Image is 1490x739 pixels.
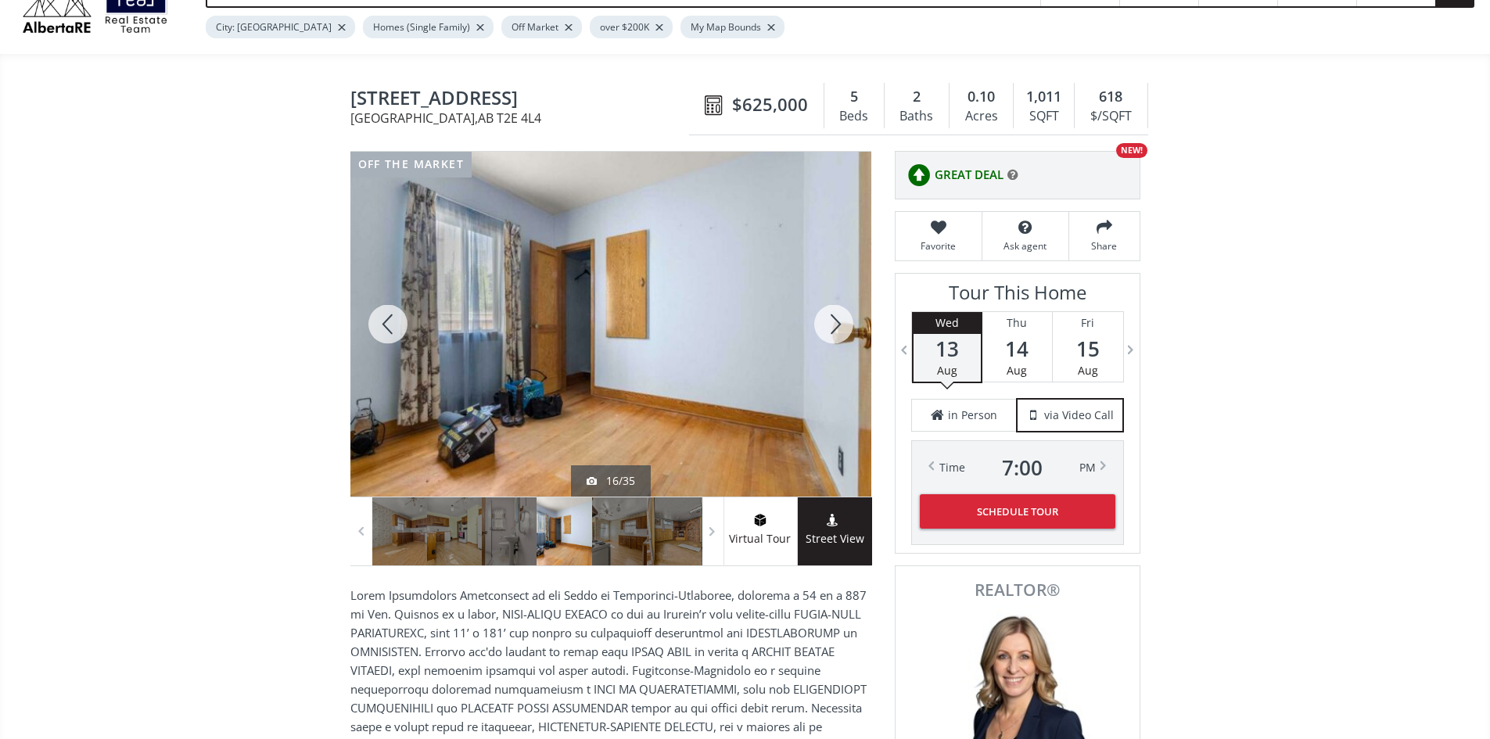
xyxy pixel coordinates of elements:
[892,87,941,107] div: 2
[982,338,1052,360] span: 14
[903,160,935,191] img: rating icon
[350,88,697,112] span: 514 9A Street NE
[350,112,697,124] span: [GEOGRAPHIC_DATA] , AB T2E 4L4
[590,16,673,38] div: over $200K
[1116,143,1147,158] div: NEW!
[913,582,1122,598] span: REALTOR®
[939,457,1096,479] div: Time PM
[1002,457,1043,479] span: 7 : 00
[957,105,1005,128] div: Acres
[206,16,355,38] div: City: [GEOGRAPHIC_DATA]
[723,530,797,548] span: Virtual Tour
[1044,407,1114,423] span: via Video Call
[832,87,876,107] div: 5
[350,152,871,497] div: 514 9A Street NE Calgary, AB T2E 4L4 - Photo 16 of 35
[501,16,582,38] div: Off Market
[1026,87,1061,107] span: 1,011
[937,363,957,378] span: Aug
[903,239,974,253] span: Favorite
[723,497,798,565] a: virtual tour iconVirtual Tour
[832,105,876,128] div: Beds
[935,167,1004,183] span: GREAT DEAL
[363,16,494,38] div: Homes (Single Family)
[1007,363,1027,378] span: Aug
[892,105,941,128] div: Baths
[1082,105,1139,128] div: $/SQFT
[1078,363,1098,378] span: Aug
[680,16,784,38] div: My Map Bounds
[587,473,635,489] div: 16/35
[732,92,808,117] span: $625,000
[990,239,1061,253] span: Ask agent
[1082,87,1139,107] div: 618
[752,514,768,526] img: virtual tour icon
[1077,239,1132,253] span: Share
[920,494,1115,529] button: Schedule Tour
[1053,338,1123,360] span: 15
[1021,105,1066,128] div: SQFT
[911,282,1124,311] h3: Tour This Home
[914,338,981,360] span: 13
[914,312,981,334] div: Wed
[957,87,1005,107] div: 0.10
[948,407,997,423] span: in Person
[1053,312,1123,334] div: Fri
[982,312,1052,334] div: Thu
[798,530,872,548] span: Street View
[350,152,472,178] div: off the market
